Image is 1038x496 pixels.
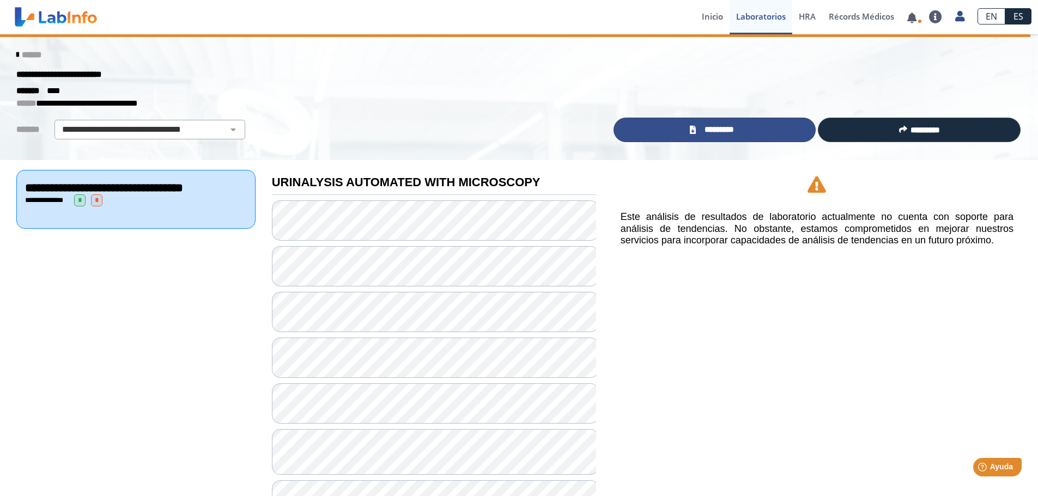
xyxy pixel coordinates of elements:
span: HRA [799,11,816,22]
a: ES [1005,8,1031,25]
a: EN [978,8,1005,25]
iframe: Help widget launcher [941,454,1026,484]
h5: Este análisis de resultados de laboratorio actualmente no cuenta con soporte para análisis de ten... [621,211,1013,247]
b: URINALYSIS AUTOMATED WITH MICROSCOPY [272,175,541,189]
